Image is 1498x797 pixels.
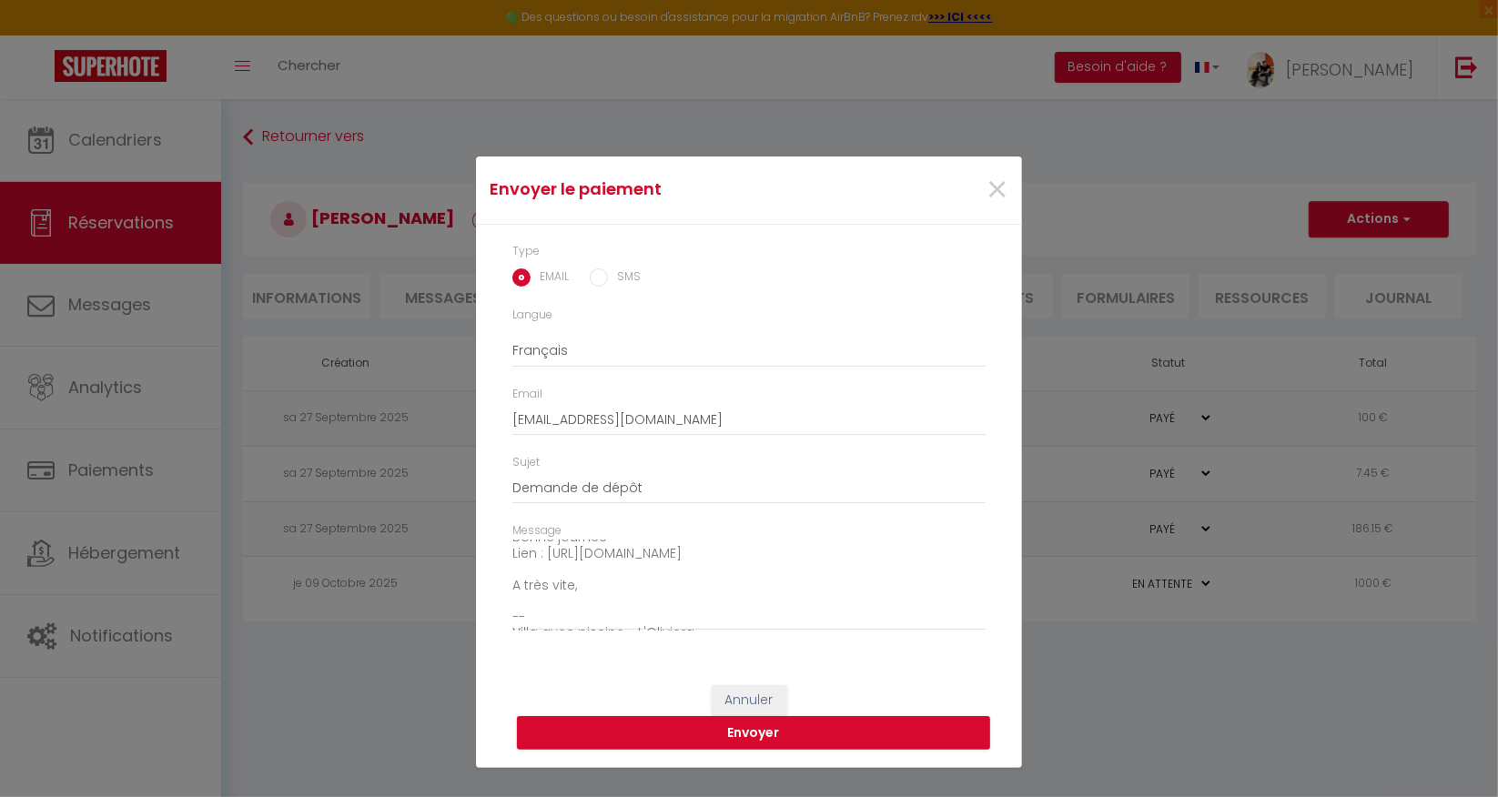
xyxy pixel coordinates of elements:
label: Sujet [512,454,540,471]
span: × [986,163,1008,217]
button: Annuler [712,685,787,716]
button: Envoyer [517,716,990,751]
label: Message [512,522,562,540]
label: Email [512,386,542,403]
label: Type [512,243,540,260]
label: Langue [512,307,552,324]
h4: Envoyer le paiement [490,177,827,202]
label: SMS [608,268,641,288]
label: EMAIL [531,268,569,288]
button: Close [986,171,1008,210]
